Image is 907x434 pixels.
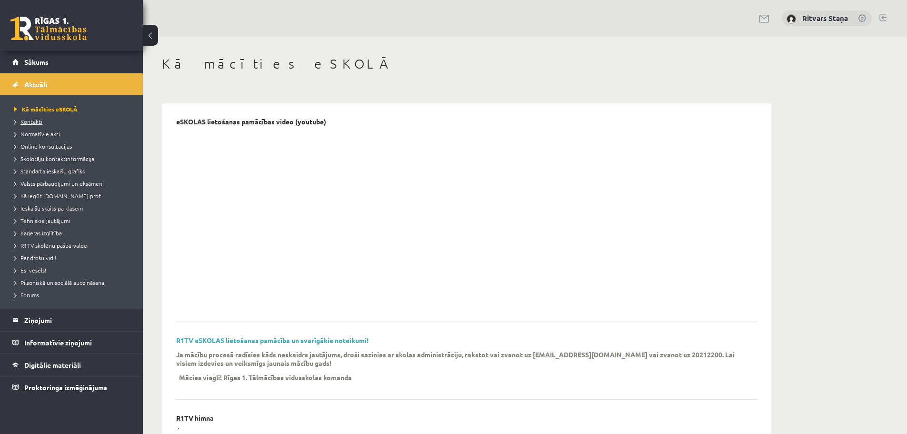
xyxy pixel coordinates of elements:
[14,216,133,225] a: Tehniskie jautājumi
[14,241,133,250] a: R1TV skolēnu pašpārvalde
[162,56,771,72] h1: Kā mācīties eSKOLĀ
[12,332,131,353] a: Informatīvie ziņojumi
[24,309,131,331] legend: Ziņojumi
[24,58,49,66] span: Sākums
[14,291,39,299] span: Forums
[14,217,70,224] span: Tehniskie jautājumi
[14,291,133,299] a: Forums
[14,266,133,274] a: Esi vesels!
[14,204,83,212] span: Ieskaišu skaits pa klasēm
[14,142,133,151] a: Online konsultācijas
[14,105,78,113] span: Kā mācīties eSKOLĀ
[12,354,131,376] a: Digitālie materiāli
[14,229,62,237] span: Karjeras izglītība
[14,167,85,175] span: Standarta ieskaišu grafiks
[176,350,743,367] p: Ja mācību procesā radīsies kāds neskaidrs jautājums, droši sazinies ar skolas administrāciju, rak...
[14,167,133,175] a: Standarta ieskaišu grafiks
[14,130,60,138] span: Normatīvie akti
[12,376,131,398] a: Proktoringa izmēģinājums
[12,309,131,331] a: Ziņojumi
[24,361,81,369] span: Digitālie materiāli
[14,105,133,113] a: Kā mācīties eSKOLĀ
[14,117,133,126] a: Kontakti
[12,51,131,73] a: Sākums
[787,14,796,24] img: Ritvars Staņa
[14,154,133,163] a: Skolotāju kontaktinformācija
[223,373,352,382] p: Rīgas 1. Tālmācības vidusskolas komanda
[176,118,326,126] p: eSKOLAS lietošanas pamācības video (youtube)
[179,373,222,382] p: Mācies viegli!
[14,278,133,287] a: Pilsoniskā un sociālā audzināšana
[24,383,107,392] span: Proktoringa izmēģinājums
[802,13,848,23] a: Ritvars Staņa
[14,279,104,286] span: Pilsoniskā un sociālā audzināšana
[176,414,214,422] p: R1TV himna
[14,155,94,162] span: Skolotāju kontaktinformācija
[14,242,87,249] span: R1TV skolēnu pašpārvalde
[14,229,133,237] a: Karjeras izglītība
[10,17,87,40] a: Rīgas 1. Tālmācības vidusskola
[176,336,369,344] a: R1TV eSKOLAS lietošanas pamācība un svarīgākie noteikumi!
[14,179,133,188] a: Valsts pārbaudījumi un eksāmeni
[14,204,133,212] a: Ieskaišu skaits pa klasēm
[14,142,72,150] span: Online konsultācijas
[14,192,133,200] a: Kā iegūt [DOMAIN_NAME] prof
[14,266,46,274] span: Esi vesels!
[24,80,47,89] span: Aktuāli
[12,73,131,95] a: Aktuāli
[14,118,42,125] span: Kontakti
[14,180,104,187] span: Valsts pārbaudījumi un eksāmeni
[14,192,101,200] span: Kā iegūt [DOMAIN_NAME] prof
[14,254,56,262] span: Par drošu vidi!
[14,253,133,262] a: Par drošu vidi!
[24,332,131,353] legend: Informatīvie ziņojumi
[14,130,133,138] a: Normatīvie akti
